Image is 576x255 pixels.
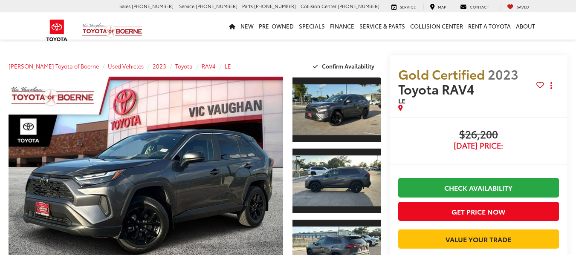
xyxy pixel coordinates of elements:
a: Expand Photo 1 [292,77,381,143]
a: Expand Photo 2 [292,148,381,214]
img: 2023 Toyota RAV4 LE [292,84,382,135]
a: Contact [454,3,495,10]
span: Map [438,4,446,9]
a: RAV4 [202,62,216,70]
a: Value Your Trade [398,229,559,249]
span: Sales [119,3,130,9]
a: Finance [327,12,357,40]
a: Home [226,12,238,40]
span: [PHONE_NUMBER] [254,3,296,9]
button: Confirm Availability [308,59,381,74]
span: LE [398,95,405,105]
a: New [238,12,256,40]
a: Service & Parts: Opens in a new tab [357,12,408,40]
a: [PERSON_NAME] Toyota of Boerne [9,62,99,70]
span: [PHONE_NUMBER] [132,3,174,9]
a: Map [423,3,452,10]
a: Specials [296,12,327,40]
span: Parts [242,3,253,9]
a: 2023 [153,62,166,70]
span: [PHONE_NUMBER] [196,3,237,9]
button: Actions [544,78,559,93]
span: Gold Certified [398,65,485,83]
a: My Saved Vehicles [501,3,535,10]
img: Toyota [41,17,73,44]
a: Service [385,3,422,10]
a: LE [225,62,231,70]
a: Rent a Toyota [466,12,513,40]
span: [PHONE_NUMBER] [338,3,379,9]
a: Used Vehicles [108,62,144,70]
a: Pre-Owned [256,12,296,40]
img: Vic Vaughan Toyota of Boerne [82,23,143,38]
a: Toyota [175,62,193,70]
a: Check Availability [398,178,559,197]
span: Service [179,3,194,9]
span: Contact [470,4,489,9]
span: Collision Center [301,3,336,9]
a: About [513,12,538,40]
span: Confirm Availability [322,62,374,70]
span: Service [400,4,416,9]
a: Collision Center [408,12,466,40]
span: 2023 [488,65,518,83]
button: Get Price Now [398,202,559,221]
span: Saved [517,4,529,9]
span: dropdown dots [550,82,552,89]
span: [DATE] Price: [398,141,559,150]
span: Toyota RAV4 [398,80,478,98]
span: $26,200 [398,129,559,141]
img: 2023 Toyota RAV4 LE [292,155,382,206]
